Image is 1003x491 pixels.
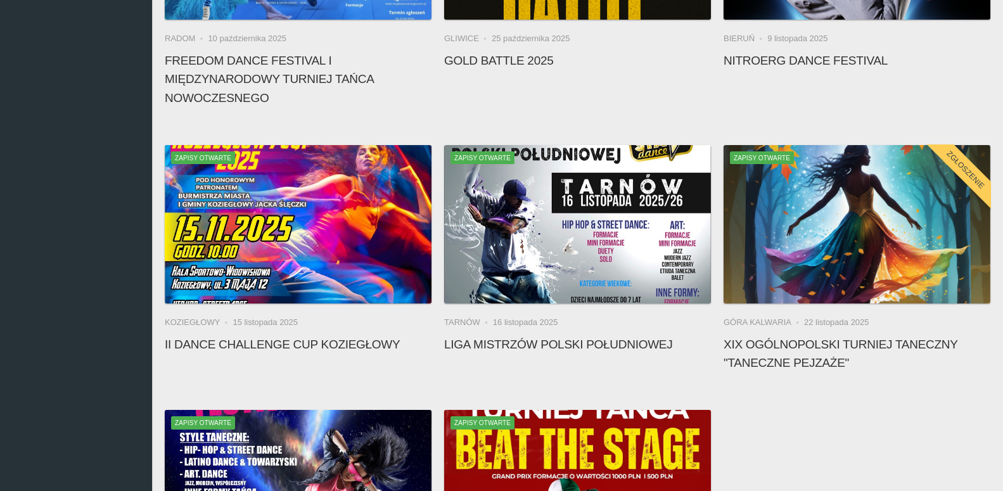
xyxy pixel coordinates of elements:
[724,145,990,303] img: XIX Ogólnopolski Turniej Taneczny "Taneczne Pejzaże"
[165,145,431,303] img: II Dance Challenge Cup KOZIEGŁOWY
[165,51,431,107] h4: FREEDOM DANCE FESTIVAL I Międzynarodowy Turniej Tańca Nowoczesnego
[165,316,233,329] li: Koziegłowy
[730,151,794,164] span: Zapisy otwarte
[450,151,514,164] span: Zapisy otwarte
[171,416,235,429] span: Zapisy otwarte
[724,145,990,303] a: XIX Ogólnopolski Turniej Taneczny "Taneczne Pejzaże"Zapisy otwarteZgłoszenie
[492,32,570,45] li: 25 października 2025
[724,335,990,372] h4: XIX Ogólnopolski Turniej Taneczny "Taneczne Pejzaże"
[171,151,235,164] span: Zapisy otwarte
[208,32,286,45] li: 10 października 2025
[450,416,514,429] span: Zapisy otwarte
[444,51,711,70] h4: Gold Battle 2025
[444,335,711,354] h4: Liga Mistrzów Polski Południowej
[165,32,208,45] li: Radom
[724,316,804,329] li: Góra Kalwaria
[444,145,711,303] a: Liga Mistrzów Polski PołudniowejZapisy otwarte
[444,145,711,303] img: Liga Mistrzów Polski Południowej
[724,32,767,45] li: Bieruń
[444,32,492,45] li: Gliwice
[165,145,431,303] a: II Dance Challenge Cup KOZIEGŁOWYZapisy otwarte
[724,51,990,70] h4: NitroErg Dance Festival
[233,316,298,329] li: 15 listopada 2025
[493,316,558,329] li: 16 listopada 2025
[165,335,431,354] h4: II Dance Challenge Cup KOZIEGŁOWY
[804,316,869,329] li: 22 listopada 2025
[444,316,493,329] li: Tarnów
[767,32,827,45] li: 9 listopada 2025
